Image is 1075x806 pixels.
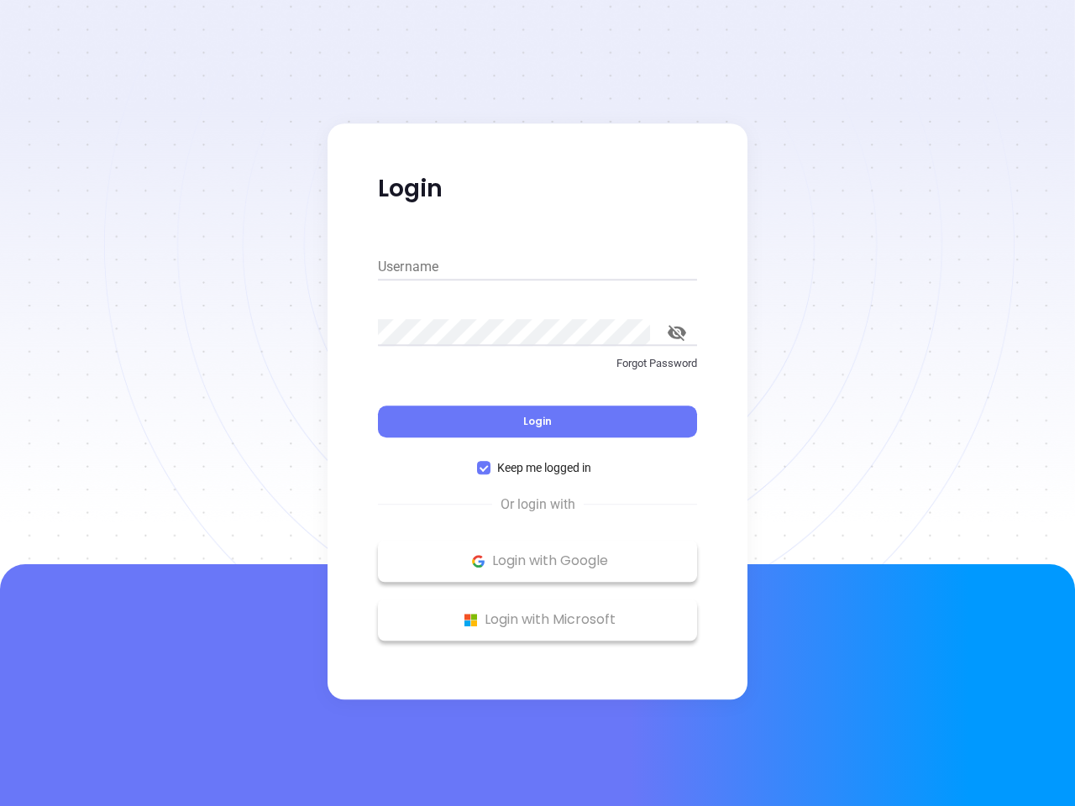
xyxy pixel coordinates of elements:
span: Keep me logged in [490,458,598,477]
img: Google Logo [468,551,489,572]
img: Microsoft Logo [460,610,481,631]
p: Login with Microsoft [386,607,689,632]
span: Login [523,414,552,428]
button: Google Logo Login with Google [378,540,697,582]
p: Login with Google [386,548,689,573]
button: Login [378,406,697,437]
a: Forgot Password [378,355,697,385]
button: toggle password visibility [657,312,697,353]
p: Login [378,174,697,204]
p: Forgot Password [378,355,697,372]
button: Microsoft Logo Login with Microsoft [378,599,697,641]
span: Or login with [492,495,584,515]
